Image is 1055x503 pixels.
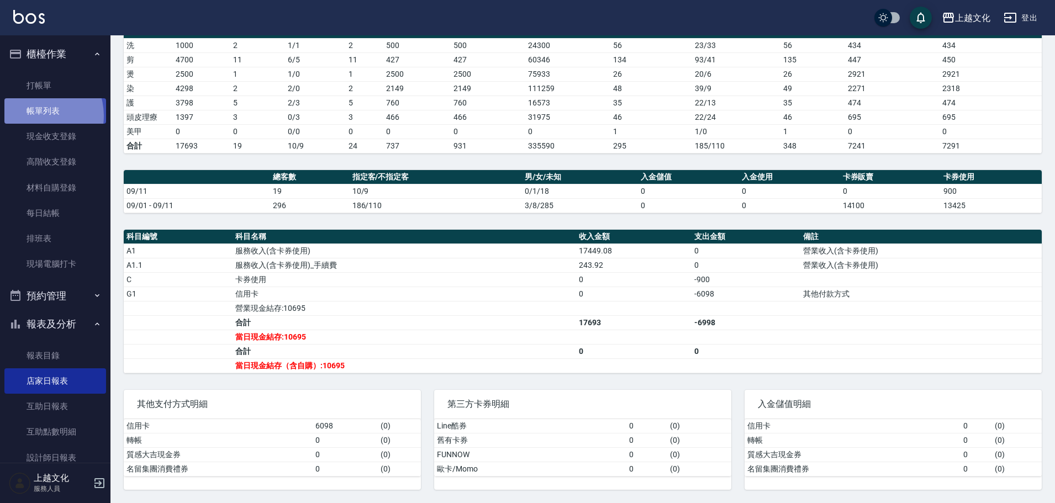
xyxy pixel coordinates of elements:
[124,287,233,301] td: G1
[230,110,285,124] td: 3
[692,96,780,110] td: 22 / 13
[378,419,421,433] td: ( 0 )
[13,10,45,24] img: Logo
[845,81,940,96] td: 2271
[692,139,780,153] td: 185/110
[522,198,638,213] td: 3/8/285
[522,170,638,184] th: 男/女/未知
[4,226,106,251] a: 排班表
[230,124,285,139] td: 0
[346,67,383,81] td: 1
[845,38,940,52] td: 434
[941,184,1042,198] td: 900
[638,198,739,213] td: 0
[910,7,932,29] button: save
[576,258,692,272] td: 243.92
[285,52,346,67] td: 6 / 5
[941,170,1042,184] th: 卡券使用
[961,433,993,447] td: 0
[233,287,576,301] td: 信用卡
[626,447,668,462] td: 0
[845,96,940,110] td: 474
[840,198,941,213] td: 14100
[845,124,940,139] td: 0
[346,139,383,153] td: 24
[4,445,106,470] a: 設計師日報表
[961,462,993,476] td: 0
[692,230,800,244] th: 支出金額
[522,184,638,198] td: 0/1/18
[350,198,523,213] td: 186/110
[434,462,626,476] td: 歐卡/Momo
[961,447,993,462] td: 0
[692,315,800,330] td: -6998
[845,52,940,67] td: 447
[350,170,523,184] th: 指定客/不指定客
[940,124,1042,139] td: 0
[692,110,780,124] td: 22 / 24
[667,419,731,433] td: ( 0 )
[4,124,106,149] a: 現金收支登錄
[451,67,525,81] td: 2500
[610,110,692,124] td: 46
[576,315,692,330] td: 17693
[576,243,692,258] td: 17449.08
[780,139,845,153] td: 348
[124,24,1042,153] table: a dense table
[346,110,383,124] td: 3
[525,67,610,81] td: 75933
[124,258,233,272] td: A1.1
[4,200,106,226] a: 每日結帳
[780,52,845,67] td: 135
[525,110,610,124] td: 31975
[233,358,576,373] td: 當日現金結存（含自購）:10695
[378,447,421,462] td: ( 0 )
[4,175,106,200] a: 材料自購登錄
[124,38,173,52] td: 洗
[840,184,941,198] td: 0
[692,243,800,258] td: 0
[610,52,692,67] td: 134
[451,52,525,67] td: 427
[451,81,525,96] td: 2149
[173,96,230,110] td: 3798
[285,110,346,124] td: 0 / 3
[378,433,421,447] td: ( 0 )
[230,67,285,81] td: 1
[845,139,940,153] td: 7241
[525,139,610,153] td: 335590
[692,344,800,358] td: 0
[780,67,845,81] td: 26
[638,170,739,184] th: 入金儲值
[9,472,31,494] img: Person
[692,124,780,139] td: 1 / 0
[124,447,313,462] td: 質感大吉現金券
[667,462,731,476] td: ( 0 )
[525,96,610,110] td: 16573
[451,139,525,153] td: 931
[940,81,1042,96] td: 2318
[270,170,350,184] th: 總客數
[576,230,692,244] th: 收入金額
[233,301,576,315] td: 營業現金結存:10695
[800,230,1042,244] th: 備註
[313,419,378,433] td: 6098
[745,419,961,433] td: 信用卡
[576,287,692,301] td: 0
[285,139,346,153] td: 10/9
[451,96,525,110] td: 760
[610,81,692,96] td: 48
[941,198,1042,213] td: 13425
[124,272,233,287] td: C
[4,149,106,174] a: 高階收支登錄
[124,67,173,81] td: 燙
[845,110,940,124] td: 695
[383,81,451,96] td: 2149
[173,52,230,67] td: 4700
[124,184,270,198] td: 09/11
[692,38,780,52] td: 23 / 33
[845,67,940,81] td: 2921
[739,198,840,213] td: 0
[610,139,692,153] td: 295
[4,419,106,444] a: 互助點數明細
